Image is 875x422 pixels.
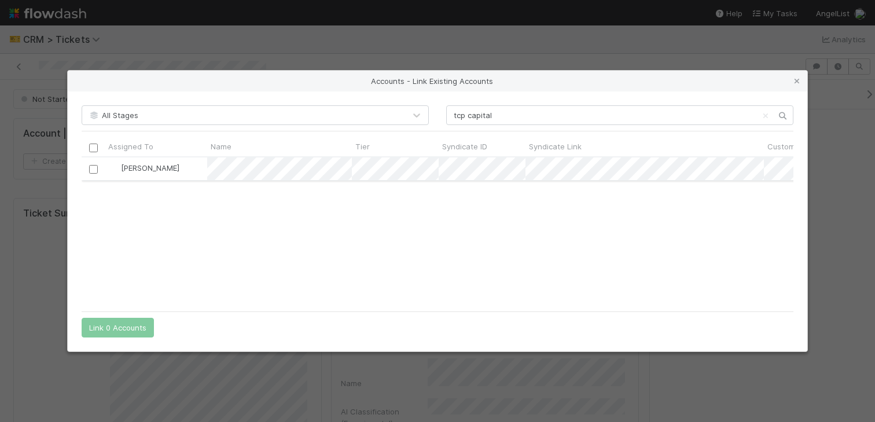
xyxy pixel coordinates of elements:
[355,141,370,152] span: Tier
[446,105,793,125] input: Search
[68,71,807,91] div: Accounts - Link Existing Accounts
[89,144,98,152] input: Toggle All Rows Selected
[108,141,153,152] span: Assigned To
[767,141,826,152] span: Customer Name
[529,141,582,152] span: Syndicate Link
[760,107,771,125] button: Clear search
[89,165,98,174] input: Toggle Row Selected
[211,141,231,152] span: Name
[82,318,154,337] button: Link 0 Accounts
[109,162,179,174] div: [PERSON_NAME]
[442,141,487,152] span: Syndicate ID
[88,111,138,120] span: All Stages
[110,163,119,173] img: avatar_6cb813a7-f212-4ca3-9382-463c76e0b247.png
[121,163,179,173] span: [PERSON_NAME]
